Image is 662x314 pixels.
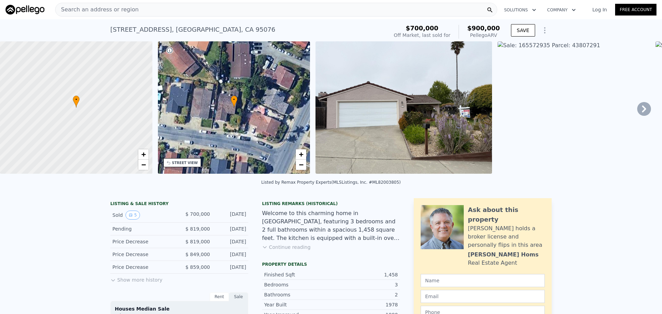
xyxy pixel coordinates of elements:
input: Name [421,274,545,287]
div: Pending [112,225,174,232]
div: [PERSON_NAME] Homs [468,251,539,259]
div: [STREET_ADDRESS] , [GEOGRAPHIC_DATA] , CA 95076 [110,25,275,34]
button: SAVE [511,24,535,37]
button: Continue reading [262,244,311,251]
div: [DATE] [215,225,246,232]
div: Welcome to this charming home in [GEOGRAPHIC_DATA], featuring 3 bedrooms and 2 full bathrooms wit... [262,209,400,242]
a: Free Account [615,4,656,16]
div: • [231,95,238,108]
span: Search an address or region [56,6,139,14]
button: Show more history [110,274,162,283]
div: Finished Sqft [264,271,331,278]
span: − [141,160,146,169]
div: Property details [262,262,400,267]
div: Rent [210,292,229,301]
span: $ 819,000 [185,226,210,232]
div: Sold [112,211,174,220]
span: $900,000 [467,24,500,32]
div: Price Decrease [112,251,174,258]
div: 1978 [331,301,398,308]
div: Sale [229,292,248,301]
img: Pellego [6,5,44,14]
span: $ 700,000 [185,211,210,217]
input: Email [421,290,545,303]
div: [DATE] [215,251,246,258]
button: View historical data [126,211,140,220]
span: $ 819,000 [185,239,210,244]
a: Zoom in [296,149,306,160]
div: Listing Remarks (Historical) [262,201,400,206]
div: 2 [331,291,398,298]
div: Bathrooms [264,291,331,298]
div: Price Decrease [112,238,174,245]
a: Zoom out [296,160,306,170]
span: + [299,150,303,159]
div: 1,458 [331,271,398,278]
div: [DATE] [215,211,246,220]
div: Ask about this property [468,205,545,224]
span: • [73,97,80,103]
button: Solutions [499,4,542,16]
span: $ 849,000 [185,252,210,257]
div: Listed by Remax Property Experts (MLSListings, Inc. #ML82003805) [261,180,401,185]
div: [PERSON_NAME] holds a broker license and personally flips in this area [468,224,545,249]
span: − [299,160,303,169]
button: Show Options [538,23,552,37]
div: Real Estate Agent [468,259,517,267]
div: 3 [331,281,398,288]
div: Off Market, last sold for [394,32,450,39]
div: Bedrooms [264,281,331,288]
div: STREET VIEW [172,160,198,165]
img: Sale: 165572935 Parcel: 43807291 [315,41,492,174]
div: Price Decrease [112,264,174,271]
a: Log In [584,6,615,13]
span: $ 859,000 [185,264,210,270]
div: • [73,95,80,108]
span: • [231,97,238,103]
div: Pellego ARV [467,32,500,39]
span: $700,000 [406,24,439,32]
img: Sale: 165572935 Parcel: 43807291 [498,41,650,174]
div: LISTING & SALE HISTORY [110,201,248,208]
div: Houses Median Sale [115,305,244,312]
a: Zoom out [138,160,149,170]
div: [DATE] [215,238,246,245]
span: + [141,150,146,159]
a: Zoom in [138,149,149,160]
div: [DATE] [215,264,246,271]
div: Year Built [264,301,331,308]
button: Company [542,4,581,16]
